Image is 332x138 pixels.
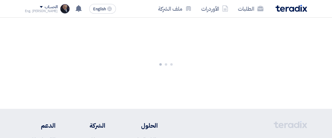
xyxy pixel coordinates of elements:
[60,4,70,14] img: _1721078382163.jpg
[276,5,307,12] img: Teradix logo
[196,2,233,16] a: الأوردرات
[25,9,58,13] div: Eng. [PERSON_NAME]
[89,4,116,14] button: English
[153,2,196,16] a: ملف الشركة
[45,5,58,10] div: الحساب
[74,121,105,130] li: الشركة
[93,7,106,11] span: English
[233,2,268,16] a: الطلبات
[124,121,158,130] li: الحلول
[25,121,56,130] li: الدعم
